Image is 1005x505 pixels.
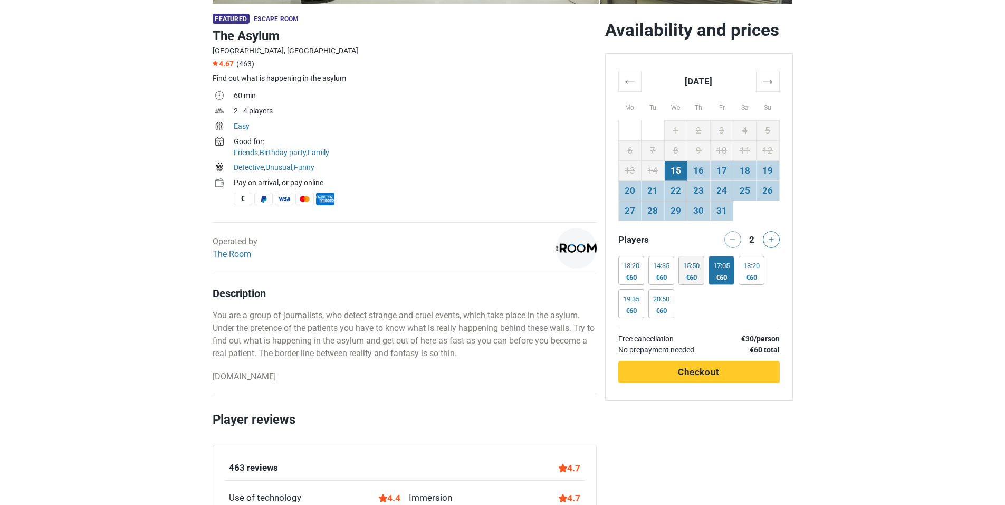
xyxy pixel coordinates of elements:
div: €60 [743,273,760,282]
a: Funny [294,163,314,171]
td: 1 [664,120,687,140]
td: 24 [710,180,733,201]
a: Detective [234,163,264,171]
td: 27 [618,201,642,221]
div: 14:35 [653,262,669,270]
td: 7 [642,140,665,160]
td: 31 [710,201,733,221]
th: ← [618,71,642,91]
td: 9 [687,140,711,160]
span: Featured [213,14,250,24]
th: Th [687,91,711,120]
span: Checkout [678,367,720,377]
div: Players [614,231,699,248]
a: Birthday party [260,148,306,157]
td: 22 [664,180,687,201]
td: Free cancellation [618,334,725,345]
td: 4 [733,120,757,140]
td: 17 [710,160,733,180]
span: 4.67 [213,60,234,68]
th: We [664,91,687,120]
td: 11 [733,140,757,160]
td: 23 [687,180,711,201]
th: €60 total [725,345,780,356]
td: 5 [756,120,779,140]
span: PayPal [254,193,273,205]
td: 6 [618,140,642,160]
div: €60 [653,307,669,315]
a: Unusual [265,163,292,171]
th: €30/person [725,334,780,345]
a: The Room [213,249,251,259]
th: Fr [710,91,733,120]
h2: Availability and prices [605,20,793,41]
h2: Player reviews [213,410,597,445]
div: Use of technology [229,491,301,505]
td: 26 [756,180,779,201]
td: 60 min [234,89,597,104]
span: Cash [234,193,252,205]
a: Family [308,148,329,157]
div: 4.7 [559,461,580,475]
th: → [756,71,779,91]
div: €60 [623,273,639,282]
div: 15:50 [683,262,700,270]
div: Operated by [213,235,257,261]
td: 19 [756,160,779,180]
td: , , [234,135,597,161]
span: (463) [236,60,254,68]
div: €60 [623,307,639,315]
div: Pay on arrival, or pay online [234,177,597,188]
span: American Express [316,193,334,205]
p: You are a group of journalists, who detect strange and cruel events, which take place in the asyl... [213,309,597,360]
td: 2 - 4 players [234,104,597,120]
td: 14 [642,160,665,180]
div: €60 [683,273,700,282]
div: 17:05 [713,262,730,270]
th: Sa [733,91,757,120]
div: 20:50 [653,295,669,303]
td: 25 [733,180,757,201]
div: Find out what is happening in the asylum [213,73,597,84]
td: 30 [687,201,711,221]
img: 1c9ac0159c94d8d0l.png [556,228,597,269]
th: Su [756,91,779,120]
a: Easy [234,122,250,130]
td: 8 [664,140,687,160]
td: , , [234,161,597,176]
div: 4.7 [559,491,580,505]
td: 18 [733,160,757,180]
img: Star [213,61,218,66]
span: Visa [275,193,293,205]
td: 3 [710,120,733,140]
a: Friends [234,148,258,157]
p: [DOMAIN_NAME] [213,370,597,383]
div: 18:20 [743,262,760,270]
div: 4.4 [379,491,400,505]
div: Good for: [234,136,597,147]
div: 13:20 [623,262,639,270]
td: 29 [664,201,687,221]
td: 20 [618,180,642,201]
h1: The Asylum [213,26,597,45]
div: €60 [713,273,730,282]
button: Checkout [618,361,780,383]
td: 2 [687,120,711,140]
td: 13 [618,160,642,180]
span: MasterCard [295,193,314,205]
td: 10 [710,140,733,160]
td: 16 [687,160,711,180]
div: €60 [653,273,669,282]
span: Escape room [254,15,299,23]
td: 12 [756,140,779,160]
div: [GEOGRAPHIC_DATA], [GEOGRAPHIC_DATA] [213,45,597,56]
h4: Description [213,287,597,300]
td: 21 [642,180,665,201]
td: 28 [642,201,665,221]
td: No prepayment needed [618,345,725,356]
th: Tu [642,91,665,120]
div: 463 reviews [229,461,278,475]
th: Mo [618,91,642,120]
td: 15 [664,160,687,180]
div: 19:35 [623,295,639,303]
